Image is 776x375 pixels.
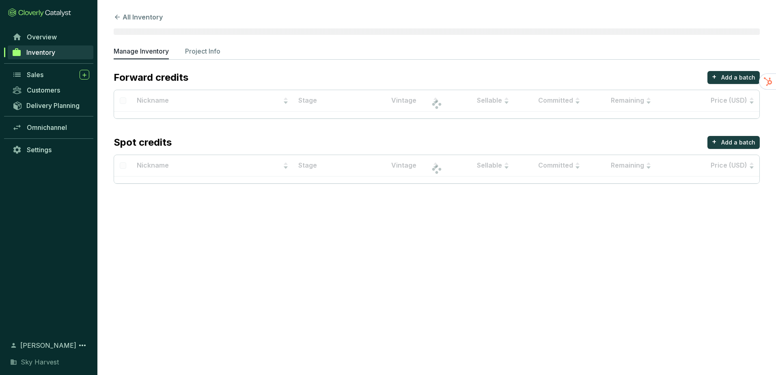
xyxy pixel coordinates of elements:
[27,146,52,154] span: Settings
[26,48,55,56] span: Inventory
[27,71,43,79] span: Sales
[26,101,80,110] span: Delivery Planning
[721,73,755,82] p: Add a batch
[114,71,188,84] p: Forward credits
[185,46,220,56] p: Project Info
[8,68,93,82] a: Sales
[712,71,717,82] p: +
[8,99,93,112] a: Delivery Planning
[27,123,67,131] span: Omnichannel
[27,33,57,41] span: Overview
[721,138,755,147] p: Add a batch
[8,45,93,59] a: Inventory
[712,136,717,147] p: +
[114,12,163,22] button: All Inventory
[8,30,93,44] a: Overview
[114,136,172,149] p: Spot credits
[21,357,59,367] span: Sky Harvest
[707,71,760,84] button: +Add a batch
[707,136,760,149] button: +Add a batch
[8,143,93,157] a: Settings
[114,46,169,56] p: Manage Inventory
[8,121,93,134] a: Omnichannel
[27,86,60,94] span: Customers
[20,341,76,350] span: [PERSON_NAME]
[8,83,93,97] a: Customers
